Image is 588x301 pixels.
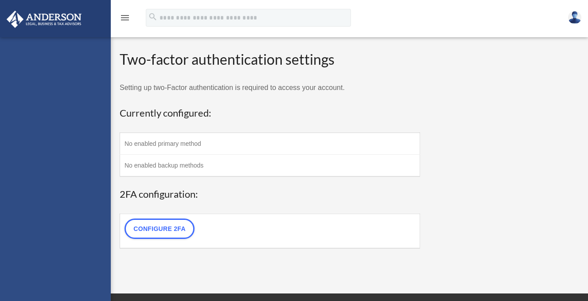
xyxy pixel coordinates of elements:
[4,11,84,28] img: Anderson Advisors Platinum Portal
[120,133,420,155] td: No enabled primary method
[120,106,420,120] h3: Currently configured:
[125,219,195,239] a: Configure 2FA
[120,188,420,201] h3: 2FA configuration:
[148,12,158,22] i: search
[568,11,581,24] img: User Pic
[120,82,420,94] p: Setting up two-Factor authentication is required to access your account.
[120,12,130,23] i: menu
[120,50,420,70] h2: Two-factor authentication settings
[120,155,420,177] td: No enabled backup methods
[120,16,130,23] a: menu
